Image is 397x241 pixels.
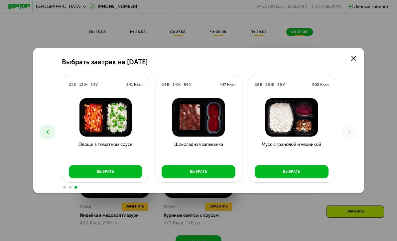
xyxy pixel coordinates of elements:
div: 502 Ккал [312,82,329,88]
div: Ж [177,82,181,88]
button: Выбрать [69,165,143,178]
div: 447 Ккал [219,82,235,88]
div: Ж [84,82,87,88]
div: Б [260,82,262,88]
img: Шоколадная запеканка [160,98,238,137]
div: 28 [255,82,259,88]
div: 24 [162,82,166,88]
div: У [95,82,98,88]
div: Б [167,82,169,88]
button: Выбрать [162,165,235,178]
div: Ж [271,82,274,88]
div: 14 [91,82,95,88]
h3: Мусс с гранолой и черникой [248,141,335,161]
div: 241 Ккал [126,82,142,88]
button: Выбрать [255,165,329,178]
div: 21 [69,82,73,88]
div: У [189,82,192,88]
div: 12 [79,82,83,88]
img: Овощи в томатном соусе [66,98,145,137]
h3: Шоколадная запеканка [155,141,242,161]
div: Выбрать [283,169,300,174]
div: У [283,82,285,88]
div: 26 [265,82,270,88]
div: 56 [184,82,189,88]
img: Мусс с гранолой и черникой [252,98,331,137]
div: Выбрать [97,169,114,174]
h2: Выбрать завтрак на [DATE] [62,58,148,66]
div: 14 [173,82,177,88]
div: 38 [277,82,282,88]
h3: Овощи в томатном соусе [62,141,149,161]
div: Выбрать [190,169,207,174]
div: Б [73,82,76,88]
